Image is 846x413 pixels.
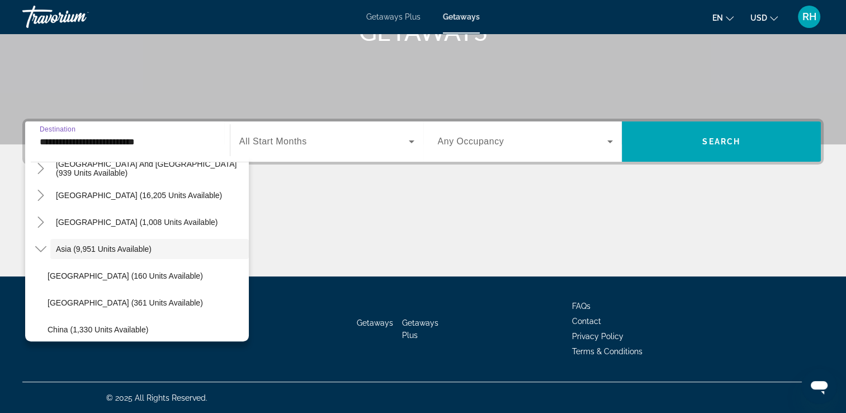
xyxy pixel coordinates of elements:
[239,137,307,146] span: All Start Months
[56,159,243,177] span: [GEOGRAPHIC_DATA] and [GEOGRAPHIC_DATA] (939 units available)
[802,11,816,22] span: RH
[712,13,723,22] span: en
[443,12,480,21] a: Getaways
[702,137,740,146] span: Search
[572,347,642,356] a: Terms & Conditions
[31,240,50,259] button: Toggle Asia (9,951 units available)
[42,320,249,340] button: China (1,330 units available)
[31,213,50,232] button: Toggle Central America (1,008 units available)
[572,302,590,311] a: FAQs
[750,10,778,26] button: Change currency
[48,298,203,307] span: [GEOGRAPHIC_DATA] (361 units available)
[366,12,420,21] a: Getaways Plus
[56,245,152,254] span: Asia (9,951 units available)
[42,293,249,313] button: [GEOGRAPHIC_DATA] (361 units available)
[712,10,734,26] button: Change language
[22,2,134,31] a: Travorium
[402,318,438,340] a: Getaways Plus
[572,317,601,326] a: Contact
[31,186,50,205] button: Toggle South America (16,205 units available)
[42,266,249,286] button: [GEOGRAPHIC_DATA] (160 units available)
[56,218,218,227] span: [GEOGRAPHIC_DATA] (1,008 units available)
[572,332,623,341] a: Privacy Policy
[795,5,824,29] button: User Menu
[50,239,249,259] button: Asia (9,951 units available)
[750,13,767,22] span: USD
[56,191,222,200] span: [GEOGRAPHIC_DATA] (16,205 units available)
[50,158,249,179] button: [GEOGRAPHIC_DATA] and [GEOGRAPHIC_DATA] (939 units available)
[801,368,837,404] iframe: Button to launch messaging window
[31,159,50,179] button: Toggle South Pacific and Oceania (939 units available)
[106,393,207,402] span: © 2025 All Rights Reserved.
[50,212,249,232] button: [GEOGRAPHIC_DATA] (1,008 units available)
[50,185,249,205] button: [GEOGRAPHIC_DATA] (16,205 units available)
[357,318,393,327] a: Getaways
[25,121,821,162] div: Search widget
[622,121,821,162] button: Search
[48,325,148,334] span: China (1,330 units available)
[40,125,75,133] span: Destination
[438,137,504,146] span: Any Occupancy
[48,271,203,280] span: [GEOGRAPHIC_DATA] (160 units available)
